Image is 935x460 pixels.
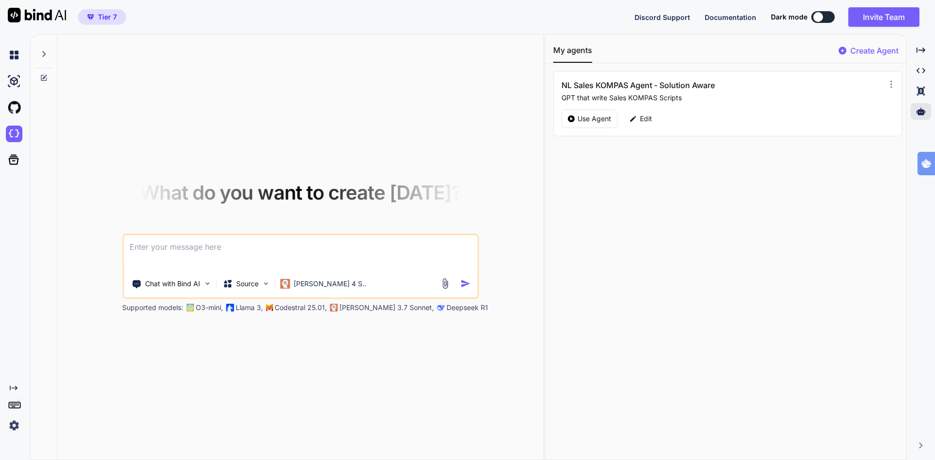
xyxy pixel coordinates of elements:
[262,279,270,288] img: Pick Models
[635,13,690,21] span: Discord Support
[460,278,470,289] img: icon
[8,8,66,22] img: Bind AI
[553,44,592,63] button: My agents
[447,303,488,313] p: Deepseek R1
[640,114,652,124] p: Edit
[339,303,434,313] p: [PERSON_NAME] 3.7 Sonnet,
[705,13,756,21] span: Documentation
[6,417,22,434] img: settings
[635,12,690,22] button: Discord Support
[122,303,183,313] p: Supported models:
[439,278,450,289] img: attachment
[196,303,223,313] p: O3-mini,
[294,279,366,289] p: [PERSON_NAME] 4 S..
[236,303,263,313] p: Llama 3,
[98,12,117,22] span: Tier 7
[145,279,200,289] p: Chat with Bind AI
[578,114,611,124] p: Use Agent
[87,14,94,20] img: premium
[78,9,126,25] button: premiumTier 7
[330,304,337,312] img: claude
[236,279,259,289] p: Source
[226,304,234,312] img: Llama2
[437,304,445,312] img: claude
[850,45,898,56] p: Create Agent
[6,99,22,116] img: githubLight
[6,73,22,90] img: ai-studio
[771,12,807,22] span: Dark mode
[848,7,919,27] button: Invite Team
[561,79,784,91] h3: NL Sales KOMPAS Agent - Solution Aware
[561,93,879,103] p: GPT that write Sales KOMPAS Scripts
[280,279,290,289] img: Claude 4 Sonnet
[140,181,462,204] span: What do you want to create [DATE]?
[6,126,22,142] img: darkCloudIdeIcon
[6,47,22,63] img: chat
[186,304,194,312] img: GPT-4
[275,303,327,313] p: Codestral 25.01,
[705,12,756,22] button: Documentation
[203,279,211,288] img: Pick Tools
[266,304,273,311] img: Mistral-AI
